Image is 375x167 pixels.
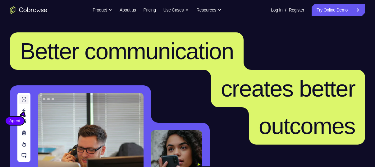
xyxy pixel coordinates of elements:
a: Go to the home page [10,6,47,14]
button: Resources [196,4,222,16]
span: Better communication [20,38,234,64]
span: creates better [221,75,355,102]
button: Use Cases [163,4,189,16]
a: Log In [271,4,282,16]
a: Pricing [143,4,156,16]
a: About us [120,4,136,16]
a: Register [289,4,304,16]
span: outcomes [259,113,355,139]
a: Try Online Demo [312,4,365,16]
span: / [285,6,286,14]
button: Product [93,4,112,16]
